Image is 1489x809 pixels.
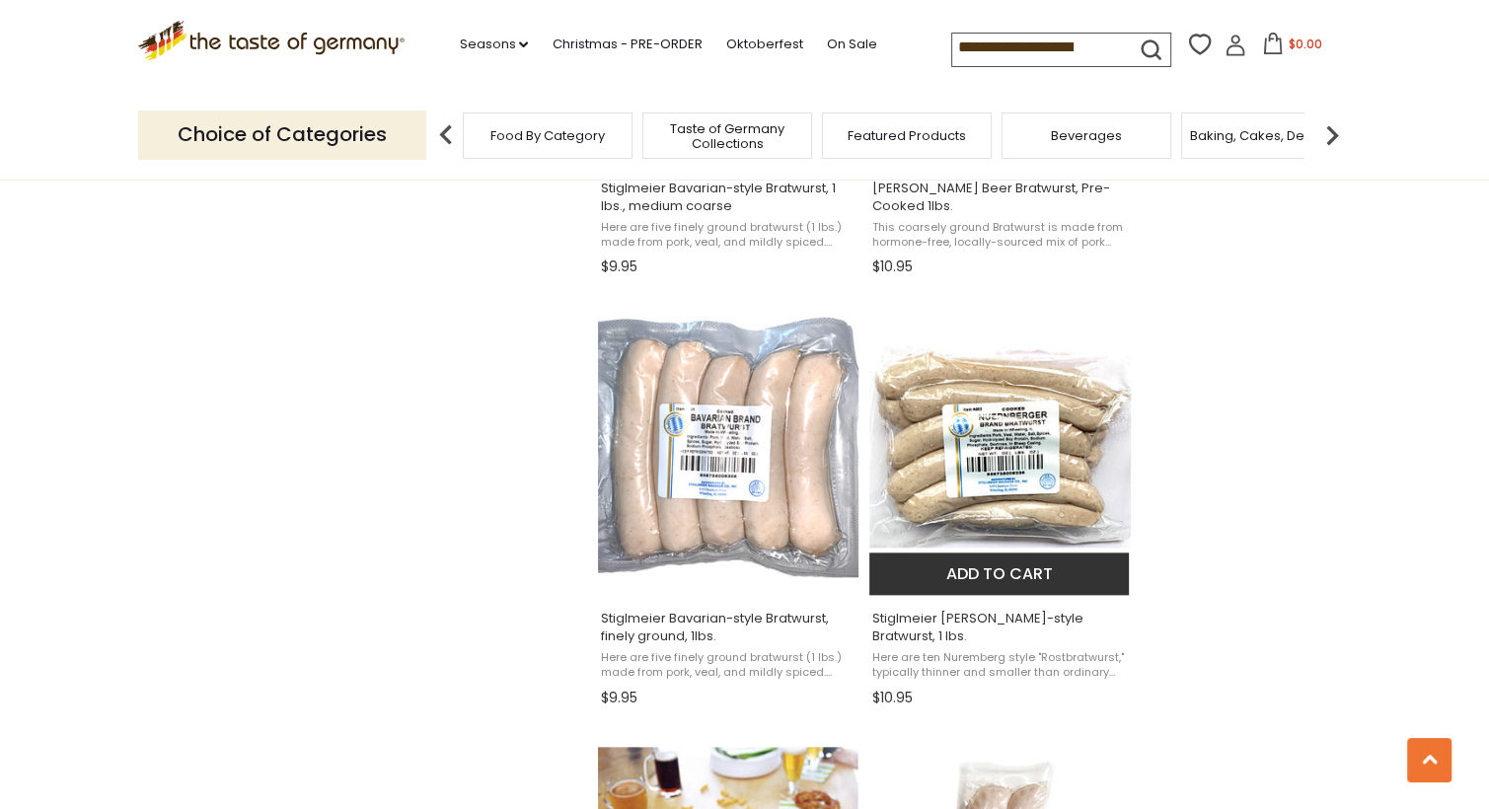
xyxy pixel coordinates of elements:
[601,257,637,277] span: $9.95
[725,34,802,55] a: Oktoberfest
[826,34,876,55] a: On Sale
[601,180,856,215] span: Stiglmeier Bavarian-style Bratwurst, 1 lbs., medium coarse
[872,257,913,277] span: $10.95
[648,121,806,151] a: Taste of Germany Collections
[601,688,637,708] span: $9.95
[459,34,528,55] a: Seasons
[598,299,859,713] a: Stiglmeier Bavarian-style Bratwurst, finely ground, 1lbs.
[872,650,1128,681] span: Here are ten Nuremberg style "Rostbratwurst," typically thinner and smaller than ordinary bratwur...
[869,552,1129,595] button: Add to cart
[552,34,702,55] a: Christmas - PRE-ORDER
[1312,115,1352,155] img: next arrow
[1250,33,1334,62] button: $0.00
[872,610,1128,645] span: Stiglmeier [PERSON_NAME]-style Bratwurst, 1 lbs.
[426,115,466,155] img: previous arrow
[869,299,1131,713] a: Stiglmeier Nuernberger-style Bratwurst, 1 lbs.
[1190,128,1343,143] a: Baking, Cakes, Desserts
[601,610,856,645] span: Stiglmeier Bavarian-style Bratwurst, finely ground, 1lbs.
[490,128,605,143] a: Food By Category
[872,688,913,708] span: $10.95
[872,220,1128,251] span: This coarsely ground Bratwurst is made from hormone-free, locally-sourced mix of pork and beef, p...
[872,180,1128,215] span: [PERSON_NAME] Beer Bratwurst, Pre-Cooked 1lbs.
[1288,36,1321,52] span: $0.00
[598,317,859,578] img: Stiglmeier Bavarian-style Bratwurst, finely ground, 1lbs.
[601,650,856,681] span: Here are five finely ground bratwurst (1 lbs.) made from pork, veal, and mildly spiced. From the ...
[1051,128,1122,143] a: Beverages
[138,110,426,159] p: Choice of Categories
[869,317,1131,578] img: Stiglmeier Nuernberger-style Bratwurst, 1 lbs.
[601,220,856,251] span: Here are five finely ground bratwurst (1 lbs.) made from pork, veal, and mildly spiced. From the ...
[848,128,966,143] a: Featured Products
